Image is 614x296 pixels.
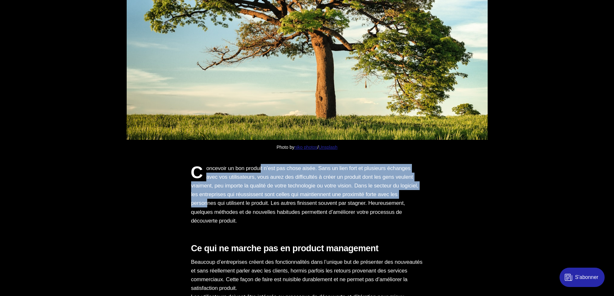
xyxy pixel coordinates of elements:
span: / [317,145,319,150]
a: Unsplash [319,145,337,150]
iframe: portal-trigger [554,264,614,296]
p: Concevoir un bon produit n’est pas chose aisée. Sans un lien fort et plusieurs échanges avec vos ... [191,164,423,225]
span: Photo by [277,145,294,150]
a: niko photos [294,145,317,150]
h2: Ce qui ne marche pas en product management [191,243,423,254]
